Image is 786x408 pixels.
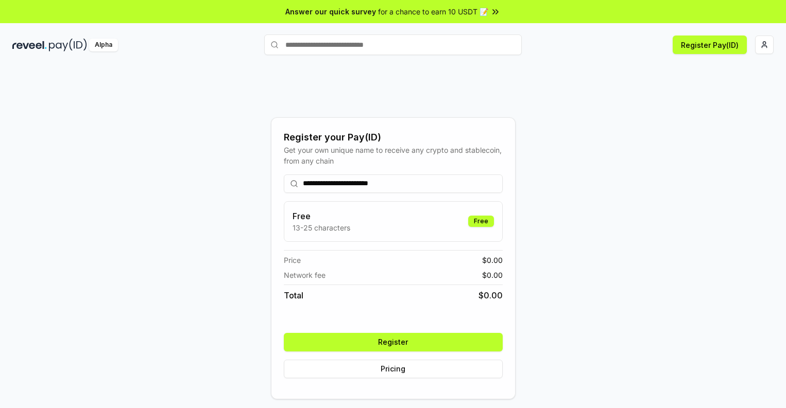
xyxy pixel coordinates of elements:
[285,6,376,17] span: Answer our quick survey
[284,289,303,301] span: Total
[284,360,503,378] button: Pricing
[284,130,503,145] div: Register your Pay(ID)
[378,6,488,17] span: for a chance to earn 10 USDT 📝
[673,36,747,54] button: Register Pay(ID)
[284,145,503,166] div: Get your own unique name to receive any crypto and stablecoin, from any chain
[479,289,503,301] span: $ 0.00
[12,39,47,51] img: reveel_dark
[482,270,503,280] span: $ 0.00
[284,333,503,351] button: Register
[284,255,301,265] span: Price
[468,216,494,227] div: Free
[482,255,503,265] span: $ 0.00
[293,222,350,233] p: 13-25 characters
[49,39,87,51] img: pay_id
[293,210,350,222] h3: Free
[284,270,326,280] span: Network fee
[89,39,118,51] div: Alpha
